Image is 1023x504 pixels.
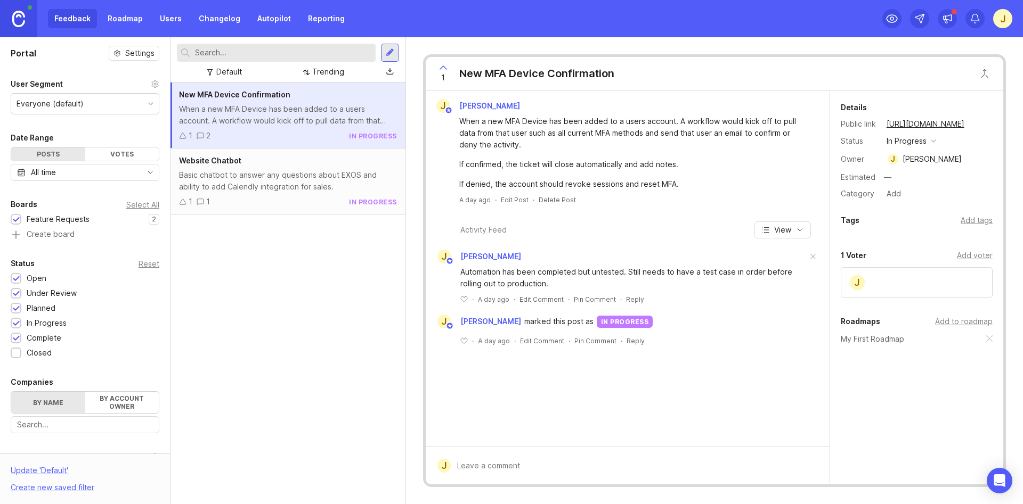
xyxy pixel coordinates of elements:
span: A day ago [478,336,510,345]
div: 1 [189,130,192,142]
div: New MFA Device Confirmation [459,66,614,81]
div: Open [27,272,46,284]
div: in progress [349,131,397,141]
div: · [533,195,534,204]
div: Category [841,188,878,200]
div: J [436,99,450,113]
div: · [569,336,570,345]
div: · [472,336,474,345]
div: — [881,170,895,184]
div: in progress [597,316,653,328]
a: A day ago [459,195,491,204]
div: Pin Comment [574,336,616,345]
div: Companies [11,376,53,389]
div: Trending [312,66,344,78]
div: Pin Comment [574,295,616,304]
button: J [993,9,1012,28]
div: Status [11,257,35,270]
button: Close button [974,63,995,84]
a: Changelog [192,9,247,28]
div: Default [216,66,242,78]
div: · [495,195,497,204]
div: Tags [11,450,29,463]
div: in progress [887,135,927,147]
span: Settings [125,48,155,59]
div: Reset [139,261,159,267]
div: 1 Voter [841,249,866,262]
div: Delete Post [539,195,576,204]
div: Add voter [957,250,993,261]
div: [PERSON_NAME] [903,153,962,165]
div: Complete [27,332,61,344]
div: J [888,154,898,164]
div: · [514,295,515,304]
img: member badge [444,106,452,114]
button: View [754,221,811,238]
div: · [514,336,516,345]
div: If confirmed, the ticket will close automatically and add notes. [459,159,808,170]
div: Open Intercom Messenger [987,468,1012,493]
a: New MFA Device ConfirmationWhen a new MFA Device has been added to a users account. A workflow wo... [170,82,405,148]
a: J[PERSON_NAME] [431,315,524,328]
div: Planned [27,302,55,314]
div: · [620,295,622,304]
a: Create board [11,230,159,240]
div: 1 [189,196,192,208]
div: In Progress [27,317,67,329]
div: Automation has been completed but untested. Still needs to have a test case in order before rolli... [460,266,807,290]
div: Add tags [961,214,993,226]
h1: Portal [11,47,36,60]
div: 2 [206,130,210,142]
div: Roadmaps [841,315,880,328]
span: 1 [441,72,445,84]
span: [PERSON_NAME] [460,316,521,327]
div: When a new MFA Device has been added to a users account. A workflow would kick off to pull data f... [179,103,397,127]
a: Add [878,187,904,201]
div: Estimated [841,173,875,181]
span: New MFA Device Confirmation [179,90,290,99]
div: Date Range [11,131,54,144]
div: · [472,295,474,304]
svg: toggle icon [142,168,159,177]
div: Update ' Default ' [11,465,68,482]
span: A day ago [478,295,509,304]
div: 1 [206,196,210,208]
div: Create new saved filter [11,482,94,493]
div: J [849,274,866,291]
div: Under Review [27,287,77,299]
label: By name [11,392,85,413]
div: Boards [11,198,37,211]
label: By account owner [85,392,159,413]
a: Reporting [302,9,351,28]
div: If denied, the account should revoke sessions and reset MFA. [459,178,808,190]
div: Owner [841,153,878,165]
div: Status [841,135,878,147]
div: in progress [349,197,397,206]
a: J[PERSON_NAME] [431,250,521,263]
span: View [774,225,791,235]
span: marked this post as [524,316,594,327]
a: Roadmap [101,9,149,28]
img: member badge [445,257,453,265]
div: J [437,250,451,263]
div: When a new MFA Device has been added to a users account. A workflow would kick off to pull data f... [459,115,808,151]
div: Reply [626,295,644,304]
div: Reply [627,336,645,345]
span: [PERSON_NAME] [460,252,521,261]
a: Users [153,9,188,28]
div: Posts [11,147,85,161]
button: Settings [109,46,159,61]
div: Add to roadmap [935,316,993,327]
div: J [437,459,451,473]
div: All time [31,167,56,178]
div: · [621,336,622,345]
a: J[PERSON_NAME] [430,99,529,113]
div: · [568,295,570,304]
img: Canny Home [12,11,25,27]
div: Closed [27,347,52,359]
p: 2 [152,215,156,224]
div: Votes [85,147,159,161]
